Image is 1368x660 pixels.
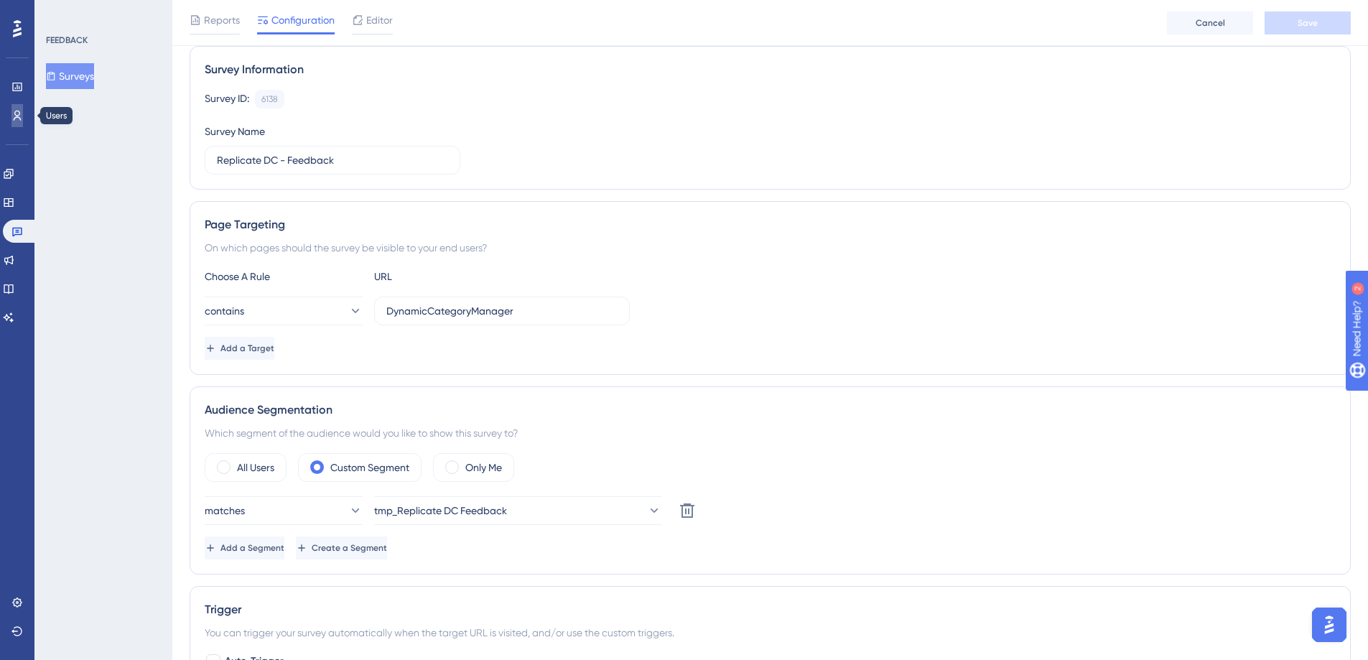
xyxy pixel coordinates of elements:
[34,4,90,21] span: Need Help?
[366,11,393,29] span: Editor
[205,401,1336,419] div: Audience Segmentation
[374,268,532,285] div: URL
[205,123,265,140] div: Survey Name
[205,90,249,108] div: Survey ID:
[205,502,245,519] span: matches
[205,61,1336,78] div: Survey Information
[205,496,363,525] button: matches
[386,303,618,319] input: yourwebsite.com/path
[204,11,240,29] span: Reports
[205,337,274,360] button: Add a Target
[465,459,502,476] label: Only Me
[205,624,1336,641] div: You can trigger your survey automatically when the target URL is visited, and/or use the custom t...
[1167,11,1253,34] button: Cancel
[374,502,507,519] span: tmp_Replicate DC Feedback
[205,536,284,559] button: Add a Segment
[205,297,363,325] button: contains
[312,542,387,554] span: Create a Segment
[237,459,274,476] label: All Users
[205,216,1336,233] div: Page Targeting
[217,152,448,168] input: Type your Survey name
[271,11,335,29] span: Configuration
[1298,17,1318,29] span: Save
[220,542,284,554] span: Add a Segment
[46,34,88,46] div: FEEDBACK
[1308,603,1351,646] iframe: UserGuiding AI Assistant Launcher
[100,7,104,19] div: 2
[205,302,244,320] span: contains
[261,93,278,105] div: 6138
[374,496,661,525] button: tmp_Replicate DC Feedback
[205,239,1336,256] div: On which pages should the survey be visible to your end users?
[330,459,409,476] label: Custom Segment
[296,536,387,559] button: Create a Segment
[46,63,94,89] button: Surveys
[205,268,363,285] div: Choose A Rule
[205,601,1336,618] div: Trigger
[1265,11,1351,34] button: Save
[1196,17,1225,29] span: Cancel
[205,424,1336,442] div: Which segment of the audience would you like to show this survey to?
[220,343,274,354] span: Add a Target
